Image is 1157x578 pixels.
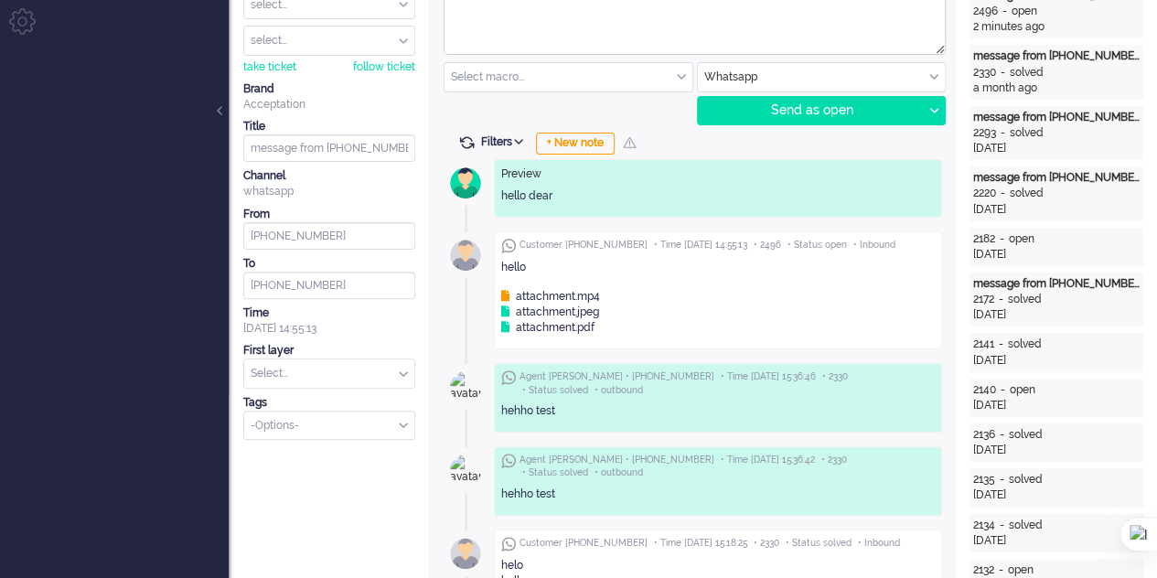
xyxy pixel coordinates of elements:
[243,81,415,97] div: Brand
[243,59,296,75] div: take ticket
[243,343,415,359] div: First layer
[698,97,923,124] div: Send as open
[501,320,595,336] div: attachment.pdf
[973,353,1140,369] div: [DATE]
[654,537,747,550] span: • Time [DATE] 15:18:25
[973,48,1140,64] div: message from [PHONE_NUMBER]
[973,170,1140,186] div: message from [PHONE_NUMBER]
[995,518,1009,533] div: -
[501,537,516,551] img: ic_whatsapp_grey.svg
[996,382,1010,398] div: -
[520,537,648,550] span: Customer [PHONE_NUMBER]
[973,292,994,307] div: 2172
[501,370,516,385] img: ic_whatsapp_grey.svg
[501,260,935,275] div: hello
[501,239,516,253] img: ic_whatsapp_grey.svg
[822,370,848,383] span: • 2330
[973,80,1140,96] div: a month ago
[1010,125,1044,141] div: solved
[443,232,488,278] img: avatar
[595,384,643,397] span: • outbound
[243,411,415,441] div: Select Tags
[973,562,994,578] div: 2132
[443,160,488,206] img: avatar
[1010,65,1044,80] div: solved
[501,403,935,419] div: hehho test
[7,7,493,39] body: Rich Text Area. Press ALT-0 for help.
[858,537,900,550] span: • Inbound
[243,26,415,56] div: Assign User
[973,19,1140,35] div: 2 minutes ago
[443,530,488,576] img: avatar
[996,65,1010,80] div: -
[973,65,996,80] div: 2330
[973,427,995,443] div: 2136
[1008,292,1042,307] div: solved
[243,395,415,411] div: Tags
[973,382,996,398] div: 2140
[243,256,415,272] div: To
[501,454,516,468] img: ic_whatsapp_grey.svg
[754,537,779,550] span: • 2330
[443,364,488,410] img: avatar
[654,239,747,252] span: • Time [DATE] 14:55:13
[243,305,415,321] div: Time
[243,97,415,112] div: Acceptation
[973,125,996,141] div: 2293
[520,454,714,466] span: Agent [PERSON_NAME] • [PHONE_NUMBER]
[520,239,648,252] span: Customer [PHONE_NUMBER]
[1008,562,1034,578] div: open
[973,110,1140,125] div: message from [PHONE_NUMBER]
[243,305,415,337] div: [DATE] 14:55:13
[995,231,1009,247] div: -
[973,307,1140,323] div: [DATE]
[994,292,1008,307] div: -
[1010,382,1035,398] div: open
[443,447,488,493] img: avatar
[721,454,815,466] span: • Time [DATE] 15:36:42
[501,289,600,305] div: attachment.mp4
[243,207,415,222] div: From
[721,370,816,383] span: • Time [DATE] 15:36:46
[973,247,1140,262] div: [DATE]
[994,562,1008,578] div: -
[1012,4,1037,19] div: open
[536,133,615,155] div: + New note
[996,186,1010,201] div: -
[1009,427,1043,443] div: solved
[995,472,1009,487] div: -
[9,8,50,49] li: Admin menu
[1009,231,1034,247] div: open
[501,487,935,502] div: hehho test
[522,384,588,397] span: • Status solved
[973,276,1140,292] div: message from [PHONE_NUMBER]
[998,4,1012,19] div: -
[929,37,945,54] div: Resize
[973,487,1140,503] div: [DATE]
[243,168,415,184] div: Channel
[787,239,847,252] span: • Status open
[973,202,1140,218] div: [DATE]
[243,184,415,199] div: whatsapp
[595,466,643,479] span: • outbound
[973,141,1140,156] div: [DATE]
[973,518,995,533] div: 2134
[973,337,994,352] div: 2141
[481,135,530,148] span: Filters
[501,166,935,182] div: Preview
[522,466,588,479] span: • Status solved
[1009,518,1043,533] div: solved
[501,188,935,204] div: hello dear
[243,119,415,134] div: Title
[501,305,599,320] div: attachment.jpeg
[973,398,1140,413] div: [DATE]
[1010,186,1044,201] div: solved
[973,4,998,19] div: 2496
[973,472,995,487] div: 2135
[996,125,1010,141] div: -
[821,454,847,466] span: • 2330
[353,59,415,75] div: follow ticket
[754,239,781,252] span: • 2496
[973,186,996,201] div: 2220
[1008,337,1042,352] div: solved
